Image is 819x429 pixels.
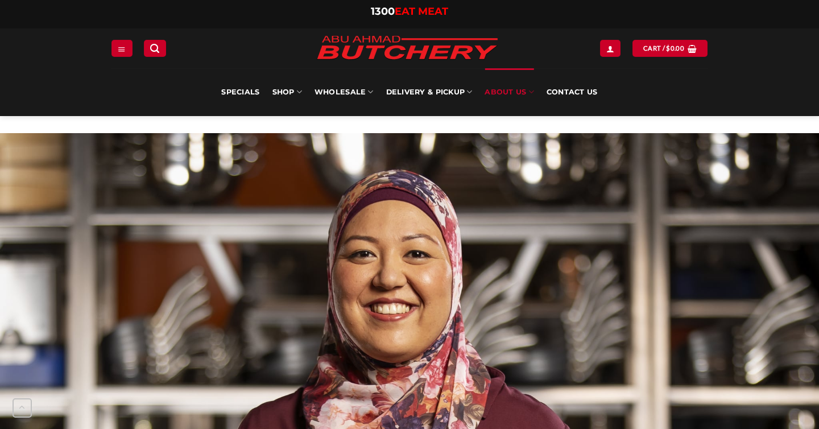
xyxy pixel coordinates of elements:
a: Login [600,40,621,56]
a: SHOP [272,68,302,116]
span: 1300 [371,5,395,18]
a: Contact Us [547,68,598,116]
span: $ [666,43,670,53]
a: 1300EAT MEAT [371,5,448,18]
a: Search [144,40,166,56]
img: Abu Ahmad Butchery [308,28,507,68]
a: Menu [111,40,132,56]
a: View cart [632,40,708,56]
a: Specials [221,68,259,116]
span: Cart / [643,43,684,53]
a: Delivery & Pickup [386,68,473,116]
button: Go to top [13,398,32,418]
span: EAT MEAT [395,5,448,18]
a: Wholesale [315,68,374,116]
bdi: 0.00 [666,44,684,52]
a: About Us [485,68,533,116]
